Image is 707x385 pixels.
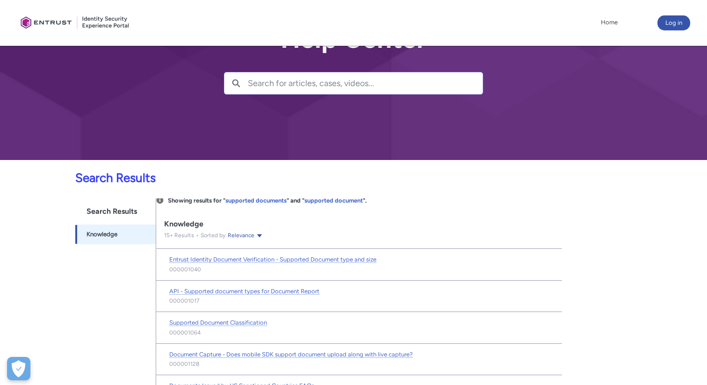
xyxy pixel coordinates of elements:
[224,73,248,94] button: Search
[87,230,117,239] span: Knowledge
[169,265,201,274] lightning-formatted-text: 000001040
[194,232,201,239] span: •
[164,231,194,240] p: 15 + Results
[169,328,201,337] lightning-formatted-text: 000001064
[75,225,156,244] a: Knowledge
[169,319,267,326] span: Supported Document Classification
[657,15,690,30] button: Log in
[75,198,156,225] h1: Search Results
[169,256,376,263] span: Entrust Identity Document Verification - Supported Document type and size
[7,357,30,380] div: Cookie Preferences
[599,15,620,29] a: Home
[225,197,287,204] a: supported documents
[164,219,554,229] div: Knowledge
[169,297,199,305] lightning-formatted-text: 000001017
[224,24,483,53] h2: Help Center
[169,288,319,295] span: API - Supported document types for Document Report
[194,231,263,240] div: Sorted by
[304,197,363,204] a: supported document
[168,197,367,204] span: Showing results for " " and " ".
[227,231,263,240] button: Relevance
[169,351,413,358] span: Document Capture - Does mobile SDK support document upload along with live capture?
[169,360,199,368] lightning-formatted-text: 000001128
[6,169,562,187] p: Search Results
[7,357,30,380] button: Open Preferences
[248,73,483,94] input: Search for articles, cases, videos...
